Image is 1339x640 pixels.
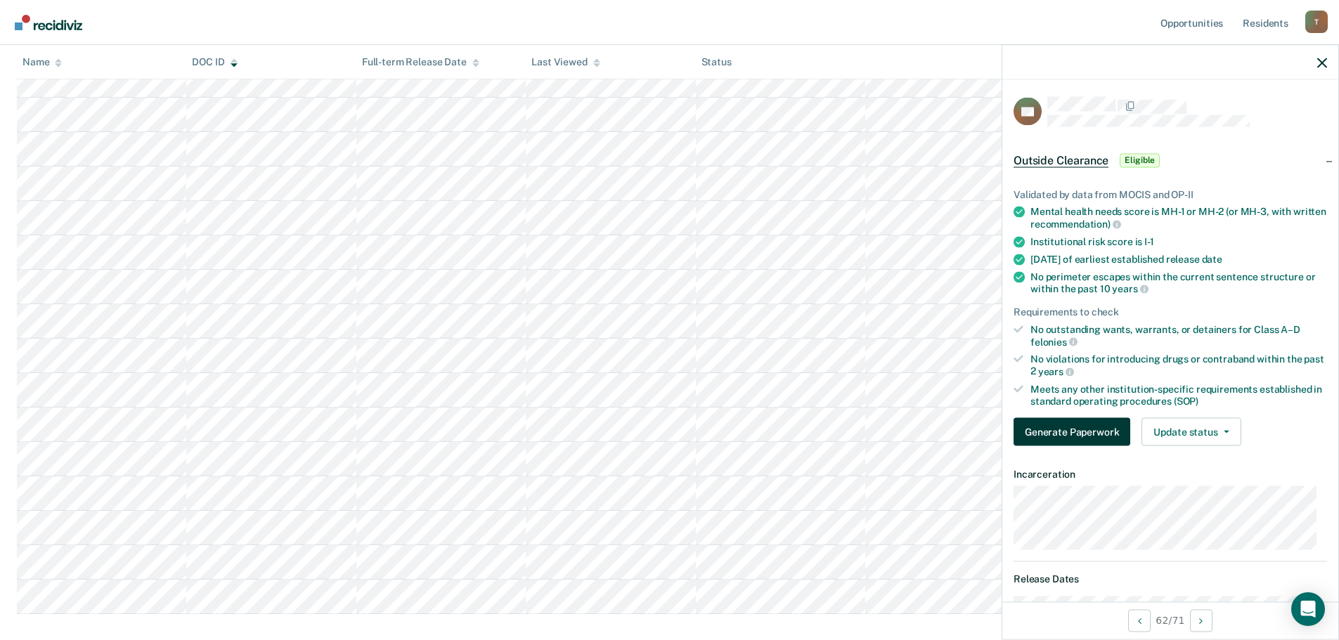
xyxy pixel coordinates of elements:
[1002,138,1338,183] div: Outside ClearanceEligible
[531,56,600,68] div: Last Viewed
[22,56,62,68] div: Name
[1174,395,1198,406] span: (SOP)
[1144,235,1154,247] span: I-1
[1014,418,1130,446] button: Generate Paperwork
[1305,11,1328,33] button: Profile dropdown button
[1014,188,1327,200] div: Validated by data from MOCIS and OP-II
[1030,206,1327,230] div: Mental health needs score is MH-1 or MH-2 (or MH-3, with written
[1014,153,1108,167] span: Outside Clearance
[1190,609,1212,632] button: Next Opportunity
[1030,383,1327,407] div: Meets any other institution-specific requirements established in standard operating procedures
[1030,270,1327,294] div: No perimeter escapes within the current sentence structure or within the past 10
[1014,306,1327,318] div: Requirements to check
[1030,218,1121,229] span: recommendation)
[1030,253,1327,265] div: [DATE] of earliest established release
[1305,11,1328,33] div: T
[1030,353,1327,377] div: No violations for introducing drugs or contraband within the past 2
[1120,153,1160,167] span: Eligible
[1291,592,1325,626] div: Open Intercom Messenger
[362,56,479,68] div: Full-term Release Date
[1030,336,1078,347] span: felonies
[1014,573,1327,585] dt: Release Dates
[1002,601,1338,639] div: 62 / 71
[1141,418,1241,446] button: Update status
[1014,469,1327,481] dt: Incarceration
[192,56,237,68] div: DOC ID
[1202,253,1222,264] span: date
[1128,609,1151,632] button: Previous Opportunity
[15,15,82,30] img: Recidiviz
[1038,365,1074,377] span: years
[1030,323,1327,347] div: No outstanding wants, warrants, or detainers for Class A–D
[701,56,732,68] div: Status
[1112,283,1148,294] span: years
[1030,235,1327,247] div: Institutional risk score is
